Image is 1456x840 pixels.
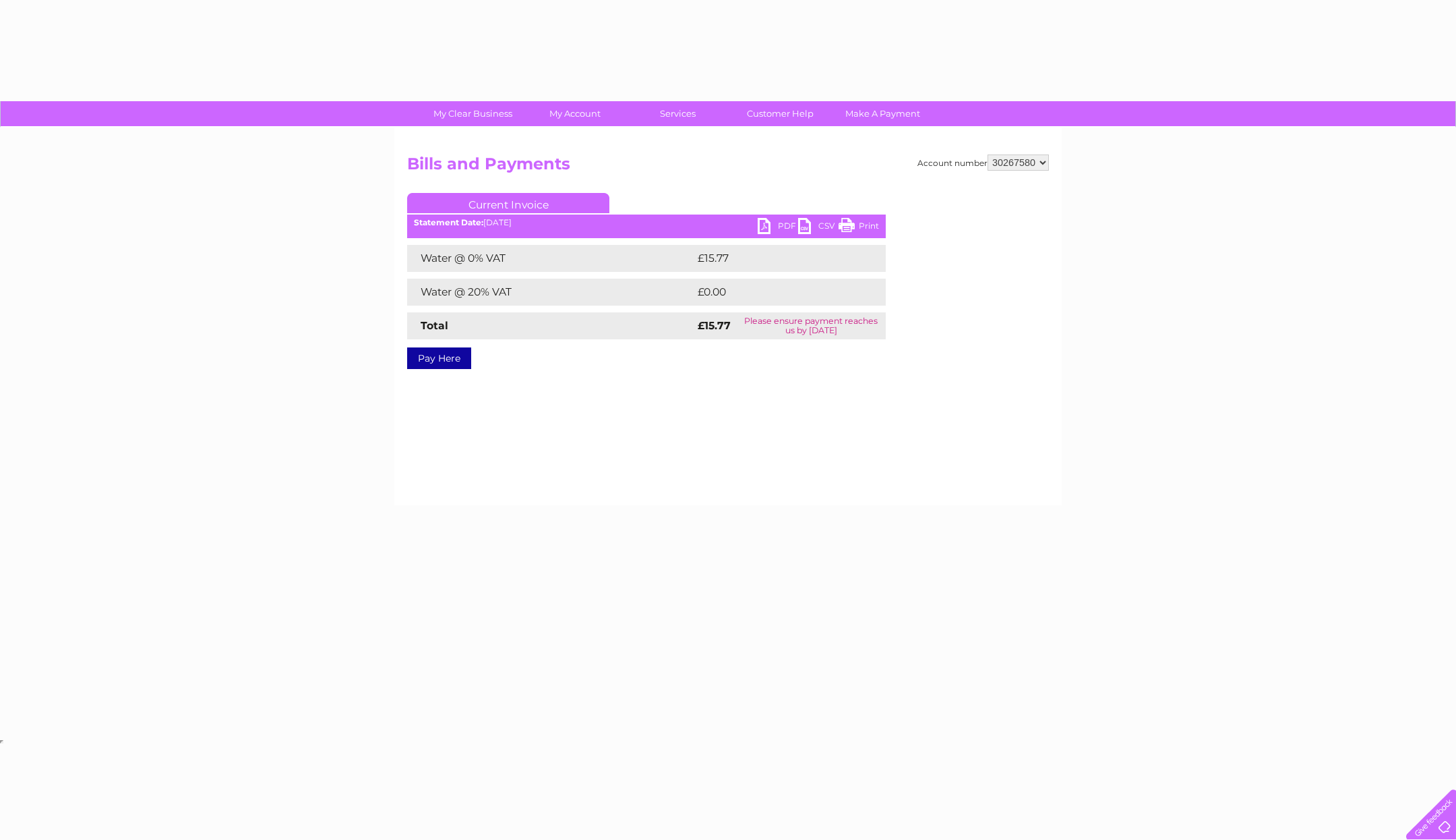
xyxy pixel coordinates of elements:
[827,101,938,126] a: Make A Payment
[407,347,471,369] a: Pay Here
[758,218,798,237] a: PDF
[725,101,836,126] a: Customer Help
[917,155,1049,171] div: Account number
[414,217,483,227] b: Statement Date:
[520,101,631,126] a: My Account
[694,245,857,272] td: £15.77
[407,218,886,227] div: [DATE]
[622,101,733,126] a: Services
[694,279,855,306] td: £0.00
[737,312,886,339] td: Please ensure payment reaches us by [DATE]
[407,279,694,306] td: Water @ 20% VAT
[839,218,879,237] a: Print
[417,101,528,126] a: My Clear Business
[798,218,839,237] a: CSV
[407,245,694,272] td: Water @ 0% VAT
[407,155,1049,180] h2: Bills and Payments
[698,319,731,332] strong: £15.77
[407,193,609,213] a: Current Invoice
[421,319,448,332] strong: Total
